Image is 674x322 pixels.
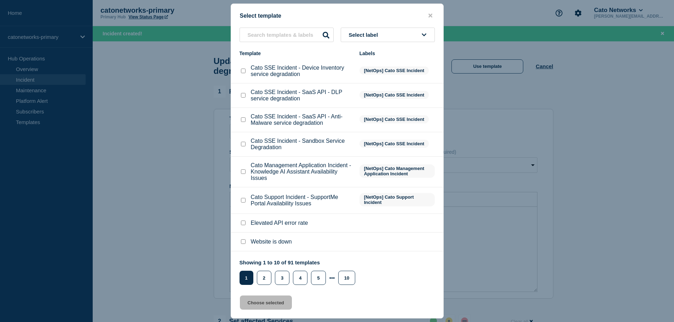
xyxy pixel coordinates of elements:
[241,239,246,244] input: Website is down checkbox
[359,91,429,99] span: [NetOps] Cato SSE Incident
[359,66,429,75] span: [NetOps] Cato SSE Incident
[426,12,434,19] button: close button
[251,113,352,126] p: Cato SSE Incident - SaaS API - Anti-Malware service degradation
[241,198,246,203] input: Cato Support Incident - SupportMe Portal Availability Issues checkbox
[359,193,435,206] span: [NetOps] Cato Support Incident
[240,271,253,285] button: 1
[359,164,435,178] span: [NetOps] Cato Management Application Incident
[240,28,334,42] input: Search templates & labels
[241,142,246,146] input: Cato SSE Incident - Sandbox Service Degradation checkbox
[240,259,359,265] p: Showing 1 to 10 of 91 templates
[359,140,429,148] span: [NetOps] Cato SSE Incident
[231,12,443,19] div: Select template
[241,117,246,122] input: Cato SSE Incident - SaaS API - Anti-Malware service degradation checkbox
[251,138,352,151] p: Cato SSE Incident - Sandbox Service Degradation
[251,89,352,102] p: Cato SSE Incident - SaaS API - DLP service degradation
[240,295,292,310] button: Choose selected
[241,221,246,225] input: Elevated API error rate checkbox
[251,220,308,226] p: Elevated API error rate
[241,69,246,73] input: Cato SSE Incident - Device Inventory service degradation checkbox
[241,93,246,98] input: Cato SSE Incident - SaaS API - DLP service degradation checkbox
[341,28,435,42] button: Select label
[349,32,381,38] span: Select label
[257,271,271,285] button: 2
[251,194,352,207] p: Cato Support Incident - SupportMe Portal Availability Issues
[359,51,435,56] div: Labels
[251,239,292,245] p: Website is down
[251,162,352,181] p: Cato Management Application Incident - Knowledge AI Assistant Availability Issues
[293,271,307,285] button: 4
[240,51,352,56] div: Template
[251,65,352,77] p: Cato SSE Incident - Device Inventory service degradation
[275,271,289,285] button: 3
[311,271,326,285] button: 5
[359,115,429,123] span: [NetOps] Cato SSE Incident
[241,169,246,174] input: Cato Management Application Incident - Knowledge AI Assistant Availability Issues checkbox
[338,271,355,285] button: 10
